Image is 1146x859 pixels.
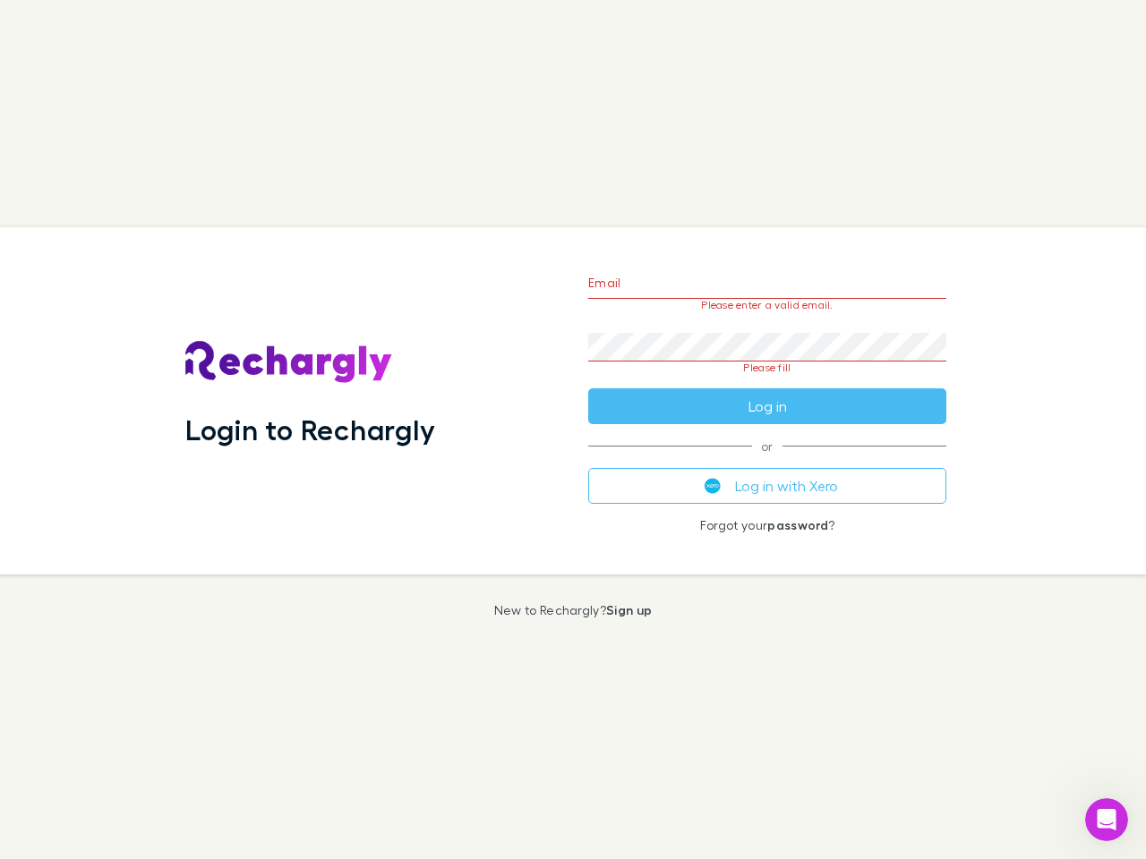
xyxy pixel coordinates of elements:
[185,412,435,447] h1: Login to Rechargly
[705,478,721,494] img: Xero's logo
[588,518,946,532] p: Forgot your ?
[588,446,946,447] span: or
[494,603,653,617] p: New to Rechargly?
[1085,798,1128,841] iframe: Intercom live chat
[588,361,946,374] p: Please fill
[767,517,828,532] a: password
[588,468,946,504] button: Log in with Xero
[185,341,393,384] img: Rechargly's Logo
[606,602,652,617] a: Sign up
[588,388,946,424] button: Log in
[588,299,946,311] p: Please enter a valid email.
